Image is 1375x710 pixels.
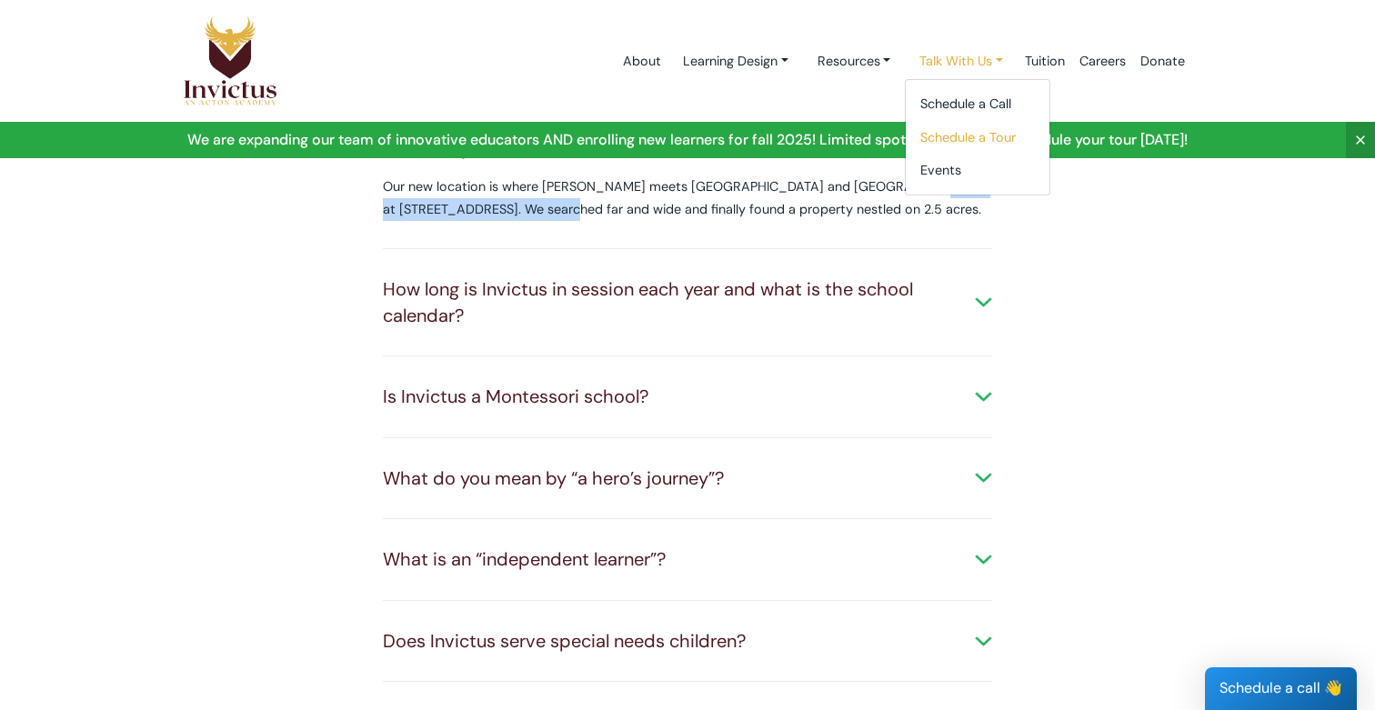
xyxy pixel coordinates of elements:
[383,175,992,221] p: Our new location is where [PERSON_NAME] meets [GEOGRAPHIC_DATA] and [GEOGRAPHIC_DATA] at [STREET_...
[183,15,277,106] img: Logo
[906,87,1049,121] a: Schedule a Call
[383,384,992,410] div: Is Invictus a Montessori school?
[383,465,992,492] div: What do you mean by “a hero’s journey”?
[905,45,1018,78] a: Talk With Us
[906,121,1049,155] a: Schedule a Tour
[905,79,1050,195] div: Learning Design
[383,276,992,328] div: How long is Invictus in session each year and what is the school calendar?
[1133,23,1192,100] a: Donate
[1072,23,1133,100] a: Careers
[803,45,906,78] a: Resources
[906,154,1049,187] a: Events
[1018,23,1072,100] a: Tuition
[1205,667,1357,710] div: Schedule a call 👋
[383,628,992,655] div: Does Invictus serve special needs children?
[383,546,992,573] div: What is an “independent learner”?
[616,23,668,100] a: About
[668,45,803,78] a: Learning Design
